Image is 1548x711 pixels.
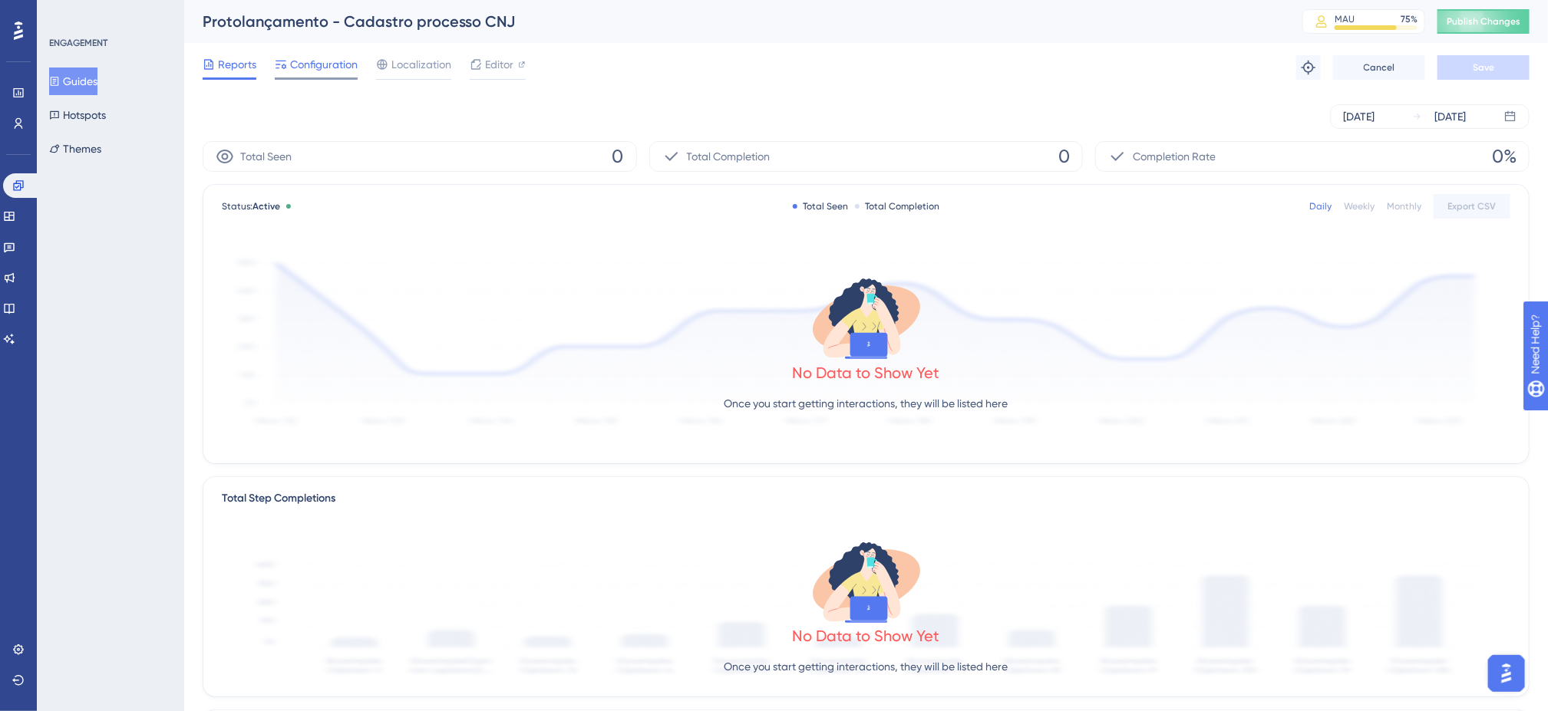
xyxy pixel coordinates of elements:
[290,55,358,74] span: Configuration
[1387,200,1421,212] div: Monthly
[485,55,513,74] span: Editor
[222,489,335,508] div: Total Step Completions
[1437,9,1530,34] button: Publish Changes
[793,362,940,383] div: No Data to Show Yet
[391,55,451,74] span: Localization
[49,135,101,163] button: Themes
[240,147,292,166] span: Total Seen
[1333,55,1425,80] button: Cancel
[49,37,107,49] div: ENGAGEMENT
[49,101,106,129] button: Hotspots
[724,657,1008,676] p: Once you start getting interactions, they will be listed here
[1437,55,1530,80] button: Save
[218,55,256,74] span: Reports
[1484,650,1530,696] iframe: UserGuiding AI Assistant Launcher
[1401,13,1418,25] div: 75 %
[1344,200,1375,212] div: Weekly
[222,200,280,212] span: Status:
[36,4,96,22] span: Need Help?
[1343,107,1375,126] div: [DATE]
[1434,194,1510,219] button: Export CSV
[252,201,280,212] span: Active
[793,625,940,647] div: No Data to Show Yet
[1492,144,1517,169] span: 0%
[1434,107,1466,126] div: [DATE]
[1447,15,1520,28] span: Publish Changes
[855,200,940,212] div: Total Completion
[1335,13,1355,25] div: MAU
[1133,147,1216,166] span: Completion Rate
[1364,61,1395,74] span: Cancel
[612,144,624,169] span: 0
[724,394,1008,413] p: Once you start getting interactions, they will be listed here
[1058,144,1070,169] span: 0
[687,147,771,166] span: Total Completion
[793,200,849,212] div: Total Seen
[1473,61,1494,74] span: Save
[203,11,1264,32] div: Protolançamento - Cadastro processo CNJ
[49,67,97,95] button: Guides
[1309,200,1332,212] div: Daily
[1448,200,1497,212] span: Export CSV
